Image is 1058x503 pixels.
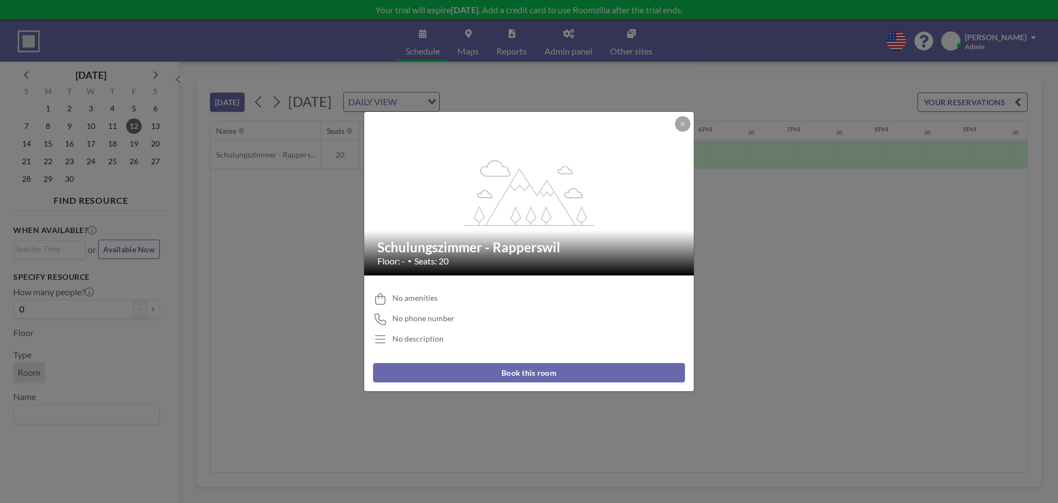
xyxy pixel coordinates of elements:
[414,256,449,267] span: Seats: 20
[392,293,438,303] span: No amenities
[392,334,444,344] div: No description
[392,313,455,323] span: No phone number
[377,256,405,267] span: Floor: -
[373,363,685,382] button: Book this room
[408,257,412,265] span: •
[465,159,595,225] g: flex-grow: 1.2;
[377,239,682,256] h2: Schulungszimmer - Rapperswil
